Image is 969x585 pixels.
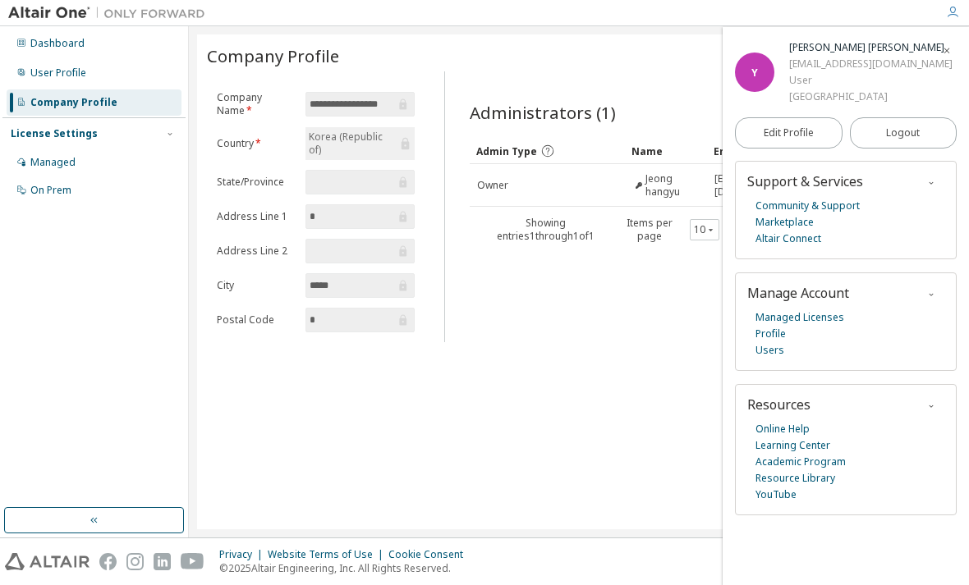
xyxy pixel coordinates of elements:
div: [GEOGRAPHIC_DATA] [789,89,953,105]
a: Altair Connect [755,231,821,247]
a: YouTube [755,487,797,503]
img: facebook.svg [99,553,117,570]
label: State/Province [217,176,296,189]
label: Company Name [217,91,296,117]
img: linkedin.svg [154,553,171,570]
a: Managed Licenses [755,309,844,326]
label: Address Line 2 [217,245,296,258]
span: [EMAIL_ADDRESS][DOMAIN_NAME] [714,172,797,199]
img: altair_logo.svg [5,553,90,570]
span: Manage Account [747,284,849,302]
span: Y [751,66,758,80]
a: Resource Library [755,470,835,487]
div: Managed [30,156,76,169]
div: [EMAIL_ADDRESS][DOMAIN_NAME] [789,56,953,72]
span: Company Profile [207,44,339,67]
span: Items per page [614,217,719,243]
div: Email [714,138,783,164]
a: Edit Profile [735,117,843,149]
div: On Prem [30,184,71,197]
div: Korea (Republic of) [306,128,396,159]
span: Admin Type [476,144,537,158]
span: Support & Services [747,172,863,190]
a: Marketplace [755,214,814,231]
span: Edit Profile [764,126,814,139]
a: Community & Support [755,198,860,214]
div: Cookie Consent [388,548,473,561]
a: Learning Center [755,437,830,454]
div: Privacy [219,548,268,561]
div: Company Profile [30,96,117,109]
div: Dashboard [30,37,85,50]
img: Altair One [8,5,214,21]
span: Jeong hangyu [645,172,700,199]
div: Korea (Republic of) [305,127,414,160]
div: Website Terms of Use [268,548,388,561]
div: Yoon Jae Lee [789,39,953,56]
span: Logout [886,125,920,141]
button: Logout [850,117,958,149]
span: Owner [477,179,508,192]
button: 10 [694,223,715,236]
span: Administrators (1) [470,101,616,124]
label: City [217,279,296,292]
a: Profile [755,326,786,342]
span: Showing entries 1 through 1 of 1 [497,216,595,243]
label: Address Line 1 [217,210,296,223]
div: Name [631,138,700,164]
a: Online Help [755,421,810,437]
a: Users [755,342,784,359]
a: Academic Program [755,454,846,470]
label: Country [217,137,296,150]
span: Resources [747,395,811,414]
div: User Profile [30,66,86,80]
div: License Settings [11,127,98,140]
label: Postal Code [217,313,296,327]
img: youtube.svg [181,553,204,570]
div: User [789,72,953,89]
img: instagram.svg [126,553,144,570]
p: © 2025 Altair Engineering, Inc. All Rights Reserved. [219,561,473,575]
